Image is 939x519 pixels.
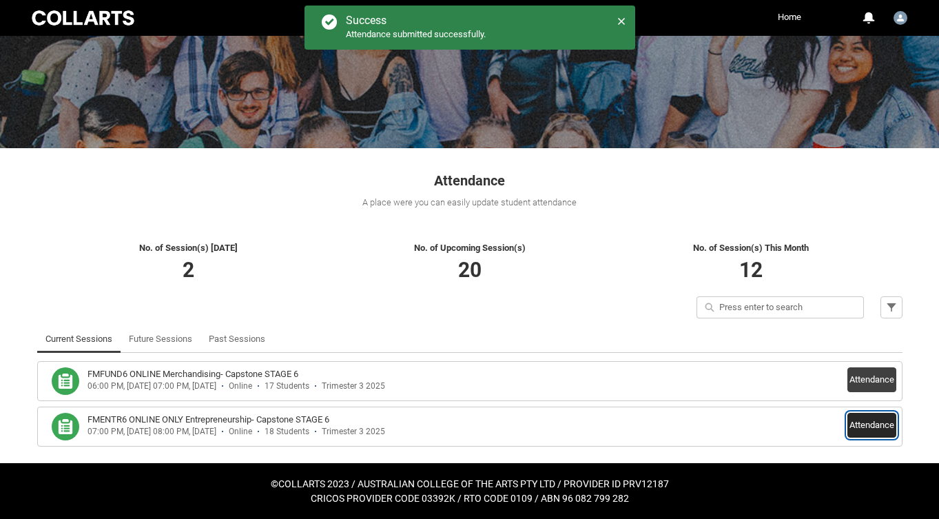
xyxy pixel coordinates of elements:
h3: FMFUND6 ONLINE Merchandising- Capstone STAGE 6 [87,367,298,381]
span: Attendance submitted successfully. [346,29,486,39]
div: 07:00 PM, [DATE] 08:00 PM, [DATE] [87,427,216,437]
span: 12 [739,258,763,282]
div: 17 Students [265,381,309,391]
a: Future Sessions [129,325,192,353]
li: Current Sessions [37,325,121,353]
button: Attendance [847,367,896,392]
span: No. of Session(s) This Month [693,243,809,253]
span: No. of Upcoming Session(s) [414,243,526,253]
div: 06:00 PM, [DATE] 07:00 PM, [DATE] [87,381,216,391]
button: User Profile Karen.DeVos [890,6,911,28]
button: Attendance [847,413,896,438]
div: Online [229,427,252,437]
div: Trimester 3 2025 [322,427,385,437]
a: Past Sessions [209,325,265,353]
span: No. of Session(s) [DATE] [139,243,238,253]
span: Attendance [434,172,505,189]
div: Success [346,14,486,28]
span: 2 [183,258,194,282]
input: Press enter to search [696,296,864,318]
li: Past Sessions [200,325,274,353]
div: Online [229,381,252,391]
div: 18 Students [265,427,309,437]
a: Current Sessions [45,325,112,353]
h3: FMENTR6 ONLINE ONLY Entrepreneurship- Capstone STAGE 6 [87,413,329,427]
a: Home [774,7,805,28]
img: Karen.DeVos [894,11,907,25]
button: Filter [880,296,902,318]
li: Future Sessions [121,325,200,353]
span: 20 [458,258,482,282]
div: A place were you can easily update student attendance [37,196,902,210]
div: Trimester 3 2025 [322,381,385,391]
